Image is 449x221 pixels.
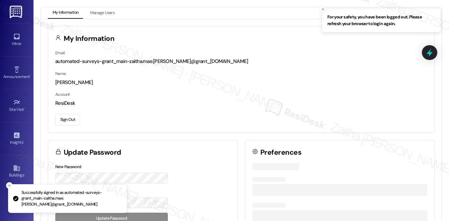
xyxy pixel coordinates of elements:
a: Inbox [3,31,30,49]
img: ResiDesk Logo [10,6,23,18]
button: Close toast [6,182,13,189]
label: Email [55,50,65,56]
button: Sign Out [55,114,80,126]
a: Buildings [3,162,30,180]
a: Insights • [3,130,30,148]
span: For your safety, you have been logged out. Please refresh your browser to login again. [327,14,435,27]
a: Site Visit • [3,97,30,115]
span: • [23,139,24,144]
div: [PERSON_NAME] [55,79,427,86]
button: Close toast [320,6,326,13]
h3: Preferences [260,149,301,156]
h3: Update Password [64,149,121,156]
h3: My Information [64,35,115,42]
span: • [30,73,31,78]
button: Manage Users [85,7,119,19]
label: New Password [55,164,81,169]
div: ResiDesk [55,100,427,107]
label: Account [55,92,70,97]
label: Name [55,71,66,76]
button: My Information [48,7,83,19]
div: automated-surveys-grant_main-zaitha.mae.[PERSON_NAME]@grant_[DOMAIN_NAME] [55,58,427,65]
span: • [24,106,25,111]
p: Successfully signed in as automated-surveys-grant_main-zaitha.mae.[PERSON_NAME]@grant_[DOMAIN_NAME] [21,190,122,208]
a: Leads [3,196,30,214]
